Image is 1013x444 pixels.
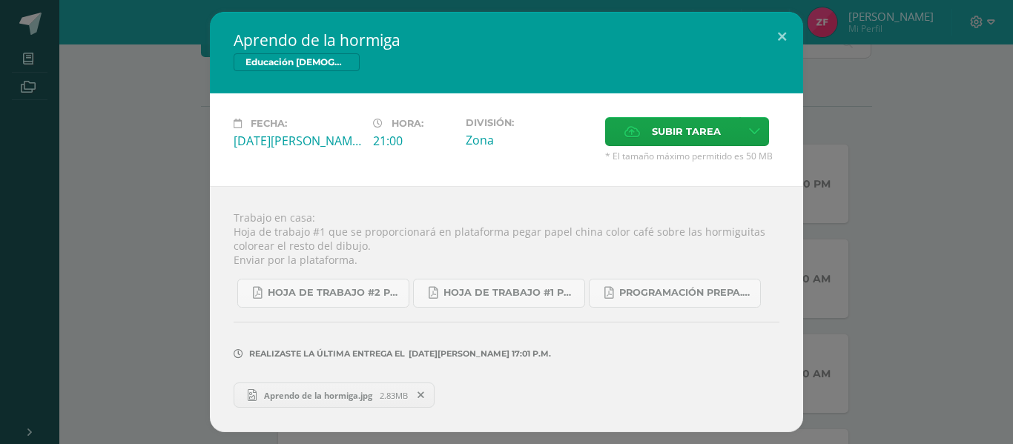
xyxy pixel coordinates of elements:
span: Aprendo de la hormiga.jpg [257,390,380,401]
span: [DATE][PERSON_NAME] 17:01 p.m. [405,354,551,354]
div: Zona [466,132,593,148]
a: Hoja de trabajo #2 prepa A-B 4ta. Unidad 2025.pdf [237,279,409,308]
button: Close (Esc) [761,12,803,62]
span: 2.83MB [380,390,408,401]
label: División: [466,117,593,128]
div: [DATE][PERSON_NAME] [234,133,361,149]
span: Hora: [392,118,423,129]
a: Programación Prepa.A 4ta. Unidad 2025.pdf [589,279,761,308]
div: Trabajo en casa: Hoja de trabajo #1 que se proporcionará en plataforma pegar papel china color ca... [210,186,803,432]
span: * El tamaño máximo permitido es 50 MB [605,150,779,162]
a: Hoja de trabajo #1 prepa 4ta. Unidad 2025.pdf [413,279,585,308]
h2: Aprendo de la hormiga [234,30,779,50]
span: Hoja de trabajo #1 prepa 4ta. Unidad 2025.pdf [443,287,577,299]
span: Realizaste la última entrega el [249,348,405,359]
span: Remover entrega [409,387,434,403]
span: Fecha: [251,118,287,129]
a: Aprendo de la hormiga.jpg 2.83MB [234,382,435,408]
span: Subir tarea [652,118,721,145]
div: 21:00 [373,133,454,149]
span: Hoja de trabajo #2 prepa A-B 4ta. Unidad 2025.pdf [268,287,401,299]
span: Educación [DEMOGRAPHIC_DATA] [234,53,360,71]
span: Programación Prepa.A 4ta. Unidad 2025.pdf [619,287,753,299]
